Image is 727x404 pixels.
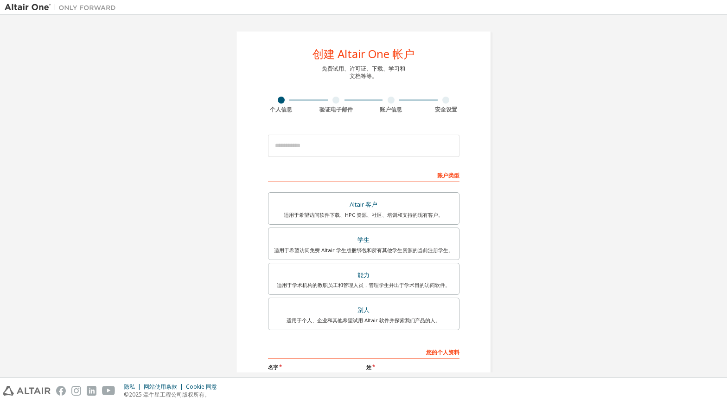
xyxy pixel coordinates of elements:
[124,391,223,398] p: ©
[274,281,453,289] div: 适用于学术机构的教职员工和管理人员，管理学生并出于学术目的访问软件。
[254,106,309,113] div: 个人信息
[144,383,186,391] div: 网站使用条款
[312,48,415,59] div: 创建 Altair One 帐户
[3,386,51,396] img: altair_logo.svg
[268,344,459,359] div: 您的个人资料
[124,383,144,391] div: 隐私
[309,106,364,113] div: 验证电子邮件
[322,65,405,80] div: 免费试用、许可证、下载、学习和 文档等等。
[5,3,121,12] img: Altair One
[274,317,453,324] div: 适用于个人、企业和其他希望试用 Altair 软件并探索我们产品的人。
[56,386,66,396] img: facebook.svg
[71,386,81,396] img: instagram.svg
[274,247,453,254] div: 适用于希望访问免费 Altair 学生版捆绑包和所有其他学生资源的当前注册学生。
[363,106,419,113] div: 账户信息
[268,167,459,182] div: 账户类型
[274,304,453,317] div: 别人
[129,391,210,398] font: 2025 牵牛星工程公司版权所有。
[274,269,453,282] div: 能力
[102,386,115,396] img: youtube.svg
[268,364,361,371] label: 名字
[419,106,474,113] div: 安全设置
[274,211,453,219] div: 适用于希望访问软件下载、HPC 资源、社区、培训和支持的现有客户。
[274,234,453,247] div: 学生
[366,364,459,371] label: 姓
[87,386,96,396] img: linkedin.svg
[186,383,223,391] div: Cookie 同意
[274,198,453,211] div: Altair 客户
